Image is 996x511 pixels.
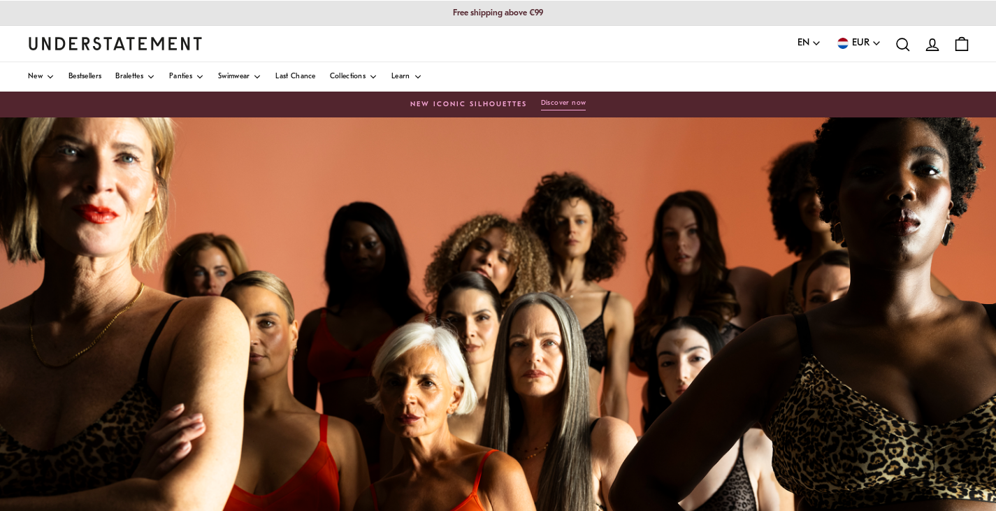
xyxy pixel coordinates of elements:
button: EN [797,36,821,51]
span: Collections [330,73,366,80]
span: Bralettes [115,73,143,80]
span: Bestsellers [68,73,101,80]
button: EUR [835,36,881,51]
span: EUR [852,36,869,51]
span: Swimwear [218,73,250,80]
span: New Iconic Silhouettes [410,99,527,110]
a: Bralettes [115,62,155,92]
a: New Iconic SilhouettesDiscover now [28,99,968,110]
span: Last Chance [275,73,315,80]
a: Collections [330,62,377,92]
button: Discover now [541,99,586,110]
span: Panties [169,73,192,80]
a: New [28,62,55,92]
a: Bestsellers [68,62,101,92]
a: Last Chance [275,62,315,92]
a: Understatement Homepage [28,37,203,50]
span: New [28,73,43,80]
a: Learn [391,62,422,92]
span: Learn [391,73,410,80]
a: Panties [169,62,204,92]
span: EN [797,36,809,51]
a: Swimwear [218,62,261,92]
